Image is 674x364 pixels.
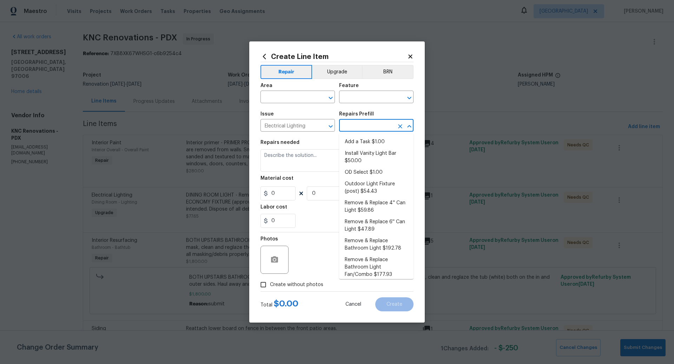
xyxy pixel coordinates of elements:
[395,121,405,131] button: Clear
[260,53,407,60] h2: Create Line Item
[339,254,414,280] li: Remove & Replace Bathroom Light Fan/Combo $177.93
[339,136,414,148] li: Add a Task $1.00
[339,112,374,117] h5: Repairs Prefill
[334,297,372,311] button: Cancel
[260,237,278,241] h5: Photos
[326,93,336,103] button: Open
[339,167,414,178] li: OD Select $1.00
[339,197,414,216] li: Remove & Replace 4'' Can Light $59.86
[270,281,323,289] span: Create without photos
[375,297,414,311] button: Create
[339,235,414,254] li: Remove & Replace Bathroom Light $192.78
[260,140,299,145] h5: Repairs needed
[260,176,293,181] h5: Material cost
[260,300,298,309] div: Total
[326,121,336,131] button: Open
[362,65,414,79] button: BRN
[260,65,312,79] button: Repair
[339,83,359,88] h5: Feature
[345,302,361,307] span: Cancel
[404,93,414,103] button: Open
[404,121,414,131] button: Close
[260,205,287,210] h5: Labor cost
[339,178,414,197] li: Outdoor Light Fixture (post) $54.43
[312,65,362,79] button: Upgrade
[339,148,414,167] li: Install Vanity Light Bar $50.00
[386,302,402,307] span: Create
[274,299,298,308] span: $ 0.00
[339,216,414,235] li: Remove & Replace 6'' Can Light $47.89
[260,83,272,88] h5: Area
[260,112,274,117] h5: Issue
